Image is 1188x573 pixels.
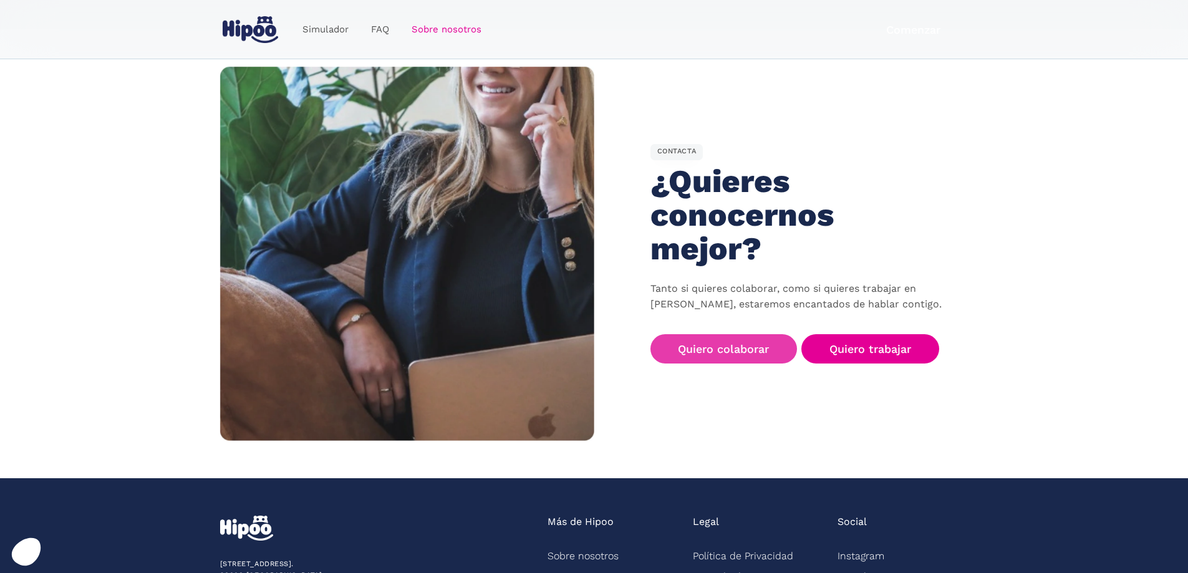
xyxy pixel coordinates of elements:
a: Instagram [838,546,884,566]
a: Comenzar [858,15,968,44]
a: Simulador [291,17,360,42]
a: Quiero trabajar [801,334,939,364]
a: home [220,11,281,48]
p: Tanto si quieres colaborar, como si quieres trabajar en [PERSON_NAME], estaremos encantados de ha... [650,281,950,312]
div: Más de Hipoo [548,516,614,529]
div: Social [838,516,867,529]
div: CONTACTA [650,144,703,160]
a: Política de Privacidad [693,546,793,566]
div: Legal [693,516,719,529]
a: Sobre nosotros [548,546,619,566]
a: FAQ [360,17,400,42]
a: Quiero colaborar [650,334,798,364]
h1: ¿Quieres conocernos mejor? [650,165,938,265]
a: Sobre nosotros [400,17,493,42]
